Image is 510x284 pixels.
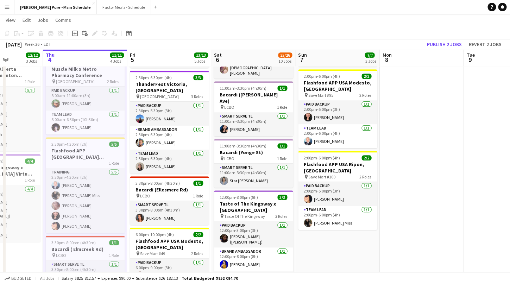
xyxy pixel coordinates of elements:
div: Salary $825 812.57 + Expenses $90.00 + Subsistence $26 182.13 = [62,276,238,281]
button: [PERSON_NAME] Pure - Main Schedule [14,0,97,14]
button: Revert 2 jobs [466,40,504,49]
div: [DATE] [6,41,22,48]
span: Budgeted [11,276,32,281]
a: Jobs [35,15,51,25]
a: Comms [52,15,74,25]
span: View [6,17,15,23]
div: EDT [44,42,51,47]
a: View [3,15,18,25]
button: Budgeted [4,274,33,282]
button: Factor Meals - Schedule [97,0,151,14]
span: Edit [23,17,31,23]
button: Publish 2 jobs [424,40,465,49]
span: All jobs [39,276,56,281]
span: Total Budgeted $852 084.70 [182,276,238,281]
span: Comms [55,17,71,23]
span: Week 36 [23,42,41,47]
span: Jobs [38,17,48,23]
a: Edit [20,15,33,25]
